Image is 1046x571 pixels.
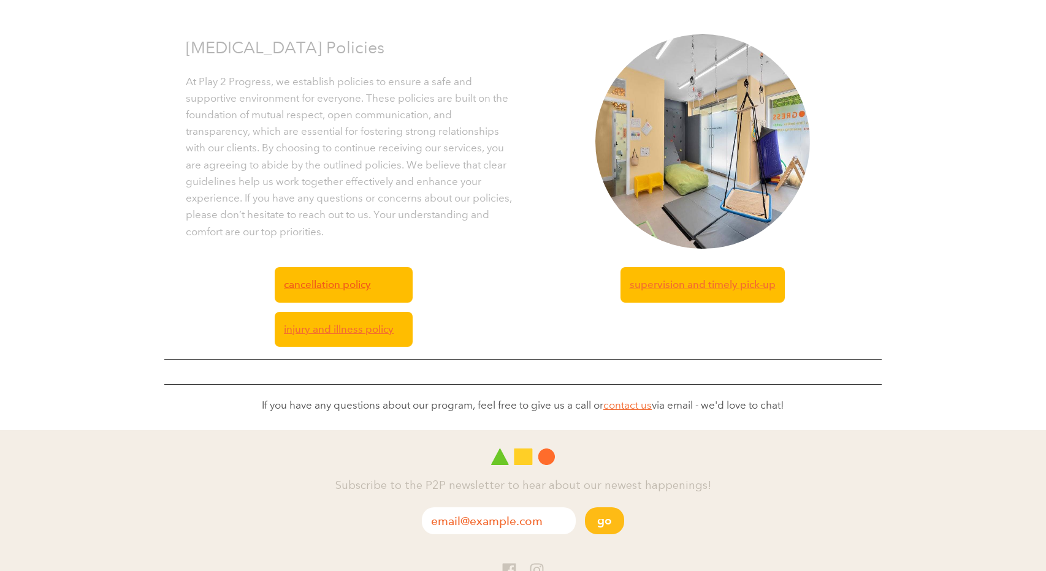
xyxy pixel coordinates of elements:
[620,267,785,302] a: Supervision and timely pick-up
[275,267,413,302] a: Cancellation Policy
[603,399,652,412] a: contact us
[275,312,413,347] a: injury and illness policy
[186,74,514,240] p: At Play 2 Progress, we establish policies to ensure a safe and supportive environment for everyon...
[284,276,371,293] span: Cancellation Policy
[186,34,514,61] p: [MEDICAL_DATA] Policies
[491,448,555,465] img: Play 2 Progress logo
[585,507,624,534] button: Go
[161,478,885,496] h4: Subscribe to the P2P newsletter to hear about our newest happenings!
[630,276,776,293] span: Supervision and timely pick-up
[284,321,394,338] span: injury and illness policy
[422,507,576,534] input: email@example.com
